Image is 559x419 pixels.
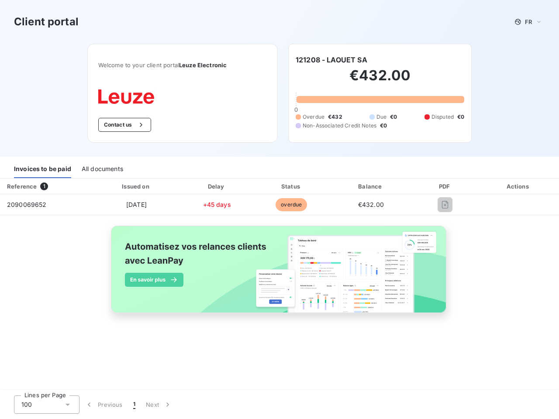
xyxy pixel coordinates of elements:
div: Reference [7,183,37,190]
div: Status [255,182,328,191]
h3: Client portal [14,14,79,30]
span: Welcome to your client portal [98,62,267,69]
span: €0 [390,113,397,121]
span: €432 [328,113,342,121]
span: Disputed [431,113,454,121]
span: 0 [294,106,298,113]
span: 1 [40,182,48,190]
div: Actions [480,182,557,191]
div: Invoices to be paid [14,160,71,178]
span: 2090069652 [7,201,47,208]
span: +45 days [203,201,231,208]
span: FR [525,18,532,25]
div: Delay [182,182,252,191]
div: PDF [414,182,476,191]
span: €432.00 [358,201,384,208]
span: €0 [457,113,464,121]
button: Contact us [98,118,151,132]
img: Company logo [98,89,154,104]
span: Overdue [303,113,324,121]
span: overdue [276,198,307,211]
span: [DATE] [126,201,147,208]
span: 100 [21,400,32,409]
span: Leuze Electronic [179,62,227,69]
span: Non-Associated Credit Notes [303,122,376,130]
button: Previous [79,395,128,414]
h2: €432.00 [296,67,464,93]
span: 1 [133,400,135,409]
div: Issued on [94,182,179,191]
div: Balance [331,182,411,191]
span: €0 [380,122,387,130]
button: 1 [128,395,141,414]
img: banner [103,220,456,328]
h6: 121208 - LAOUET SA [296,55,367,65]
div: All documents [82,160,123,178]
button: Next [141,395,177,414]
span: Due [376,113,386,121]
